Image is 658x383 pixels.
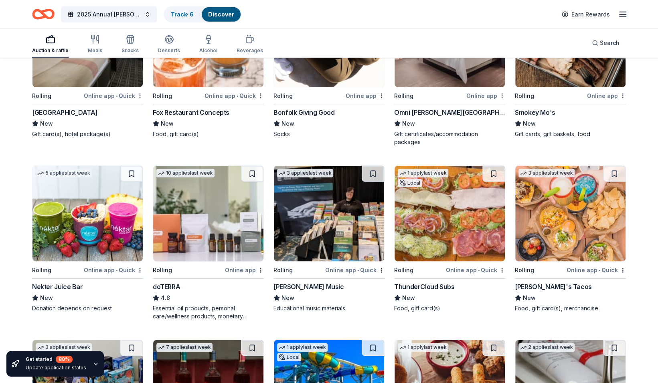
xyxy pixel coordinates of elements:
[557,7,615,22] a: Earn Rewards
[273,265,293,275] div: Rolling
[281,119,294,128] span: New
[199,31,217,58] button: Alcohol
[600,38,620,48] span: Search
[225,265,264,275] div: Online app
[325,265,385,275] div: Online app Quick
[161,119,174,128] span: New
[40,293,53,303] span: New
[84,265,143,275] div: Online app Quick
[88,47,102,54] div: Meals
[32,108,97,117] div: [GEOGRAPHIC_DATA]
[116,267,117,273] span: •
[518,169,575,177] div: 3 applies last week
[121,31,139,58] button: Snacks
[153,130,264,138] div: Food, gift card(s)
[32,165,143,312] a: Image for Nekter Juice Bar5 applieslast weekRollingOnline app•QuickNekter Juice BarNewDonation de...
[237,31,263,58] button: Beverages
[273,108,334,117] div: Bonfolk Giving Good
[587,91,626,101] div: Online app
[32,5,55,24] a: Home
[394,304,505,312] div: Food, gift card(s)
[88,31,102,58] button: Meals
[32,282,83,291] div: Nekter Juice Bar
[56,356,73,363] div: 80 %
[36,343,92,352] div: 3 applies last week
[116,93,117,99] span: •
[32,166,143,261] img: Image for Nekter Juice Bar
[36,169,92,177] div: 5 applies last week
[32,304,143,312] div: Donation depends on request
[515,165,626,312] a: Image for Torchy's Tacos3 applieslast weekRollingOnline app•Quick[PERSON_NAME]'s TacosNewFood, gi...
[394,130,505,146] div: Gift certificates/accommodation packages
[402,293,415,303] span: New
[515,265,534,275] div: Rolling
[274,166,384,261] img: Image for Alfred Music
[77,10,141,19] span: 2025 Annual [PERSON_NAME] Fall Festival
[204,91,264,101] div: Online app Quick
[394,165,505,312] a: Image for ThunderCloud Subs1 applylast weekLocalRollingOnline app•QuickThunderCloud SubsNewFood, ...
[273,130,385,138] div: Socks
[395,166,505,261] img: Image for ThunderCloud Subs
[599,267,600,273] span: •
[515,108,555,117] div: Smokey Mo's
[478,267,480,273] span: •
[32,91,51,101] div: Rolling
[199,47,217,54] div: Alcohol
[171,11,194,18] a: Track· 6
[237,47,263,54] div: Beverages
[398,179,422,187] div: Local
[273,282,344,291] div: [PERSON_NAME] Music
[523,293,536,303] span: New
[237,93,238,99] span: •
[273,304,385,312] div: Educational music materials
[32,130,143,138] div: Gift card(s), hotel package(s)
[515,130,626,138] div: Gift cards, gift baskets, food
[153,166,263,261] img: Image for doTERRA
[32,31,69,58] button: Auction & raffle
[273,91,293,101] div: Rolling
[156,343,213,352] div: 7 applies last week
[164,6,241,22] button: Track· 6Discover
[153,282,180,291] div: doTERRA
[567,265,626,275] div: Online app Quick
[394,282,454,291] div: ThunderCloud Subs
[277,353,301,361] div: Local
[153,304,264,320] div: Essential oil products, personal care/wellness products, monetary donations
[281,293,294,303] span: New
[346,91,385,101] div: Online app
[161,293,170,303] span: 4.8
[158,47,180,54] div: Desserts
[398,343,448,352] div: 1 apply last week
[26,356,86,363] div: Get started
[466,91,505,101] div: Online app
[32,47,69,54] div: Auction & raffle
[153,265,172,275] div: Rolling
[153,91,172,101] div: Rolling
[26,365,86,371] div: Update application status
[277,343,328,352] div: 1 apply last week
[523,119,536,128] span: New
[515,304,626,312] div: Food, gift card(s), merchandise
[402,119,415,128] span: New
[40,119,53,128] span: New
[277,169,333,177] div: 3 applies last week
[394,91,413,101] div: Rolling
[518,343,575,352] div: 2 applies last week
[515,282,592,291] div: [PERSON_NAME]'s Tacos
[61,6,157,22] button: 2025 Annual [PERSON_NAME] Fall Festival
[394,108,505,117] div: Omni [PERSON_NAME][GEOGRAPHIC_DATA]
[121,47,139,54] div: Snacks
[153,108,229,117] div: Fox Restaurant Concepts
[158,31,180,58] button: Desserts
[156,169,215,177] div: 10 applies last week
[153,165,264,320] a: Image for doTERRA10 applieslast weekRollingOnline appdoTERRA4.8Essential oil products, personal c...
[208,11,234,18] a: Discover
[515,166,626,261] img: Image for Torchy's Tacos
[84,91,143,101] div: Online app Quick
[357,267,359,273] span: •
[394,265,413,275] div: Rolling
[515,91,534,101] div: Rolling
[32,265,51,275] div: Rolling
[273,165,385,312] a: Image for Alfred Music3 applieslast weekRollingOnline app•Quick[PERSON_NAME] MusicNewEducational ...
[446,265,505,275] div: Online app Quick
